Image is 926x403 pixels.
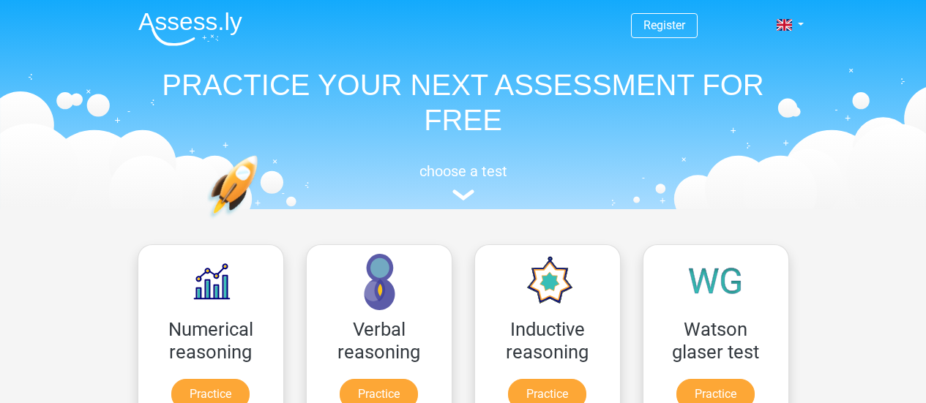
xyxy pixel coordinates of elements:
[643,18,685,32] a: Register
[138,12,242,46] img: Assessly
[207,155,315,287] img: practice
[127,162,800,180] h5: choose a test
[127,162,800,201] a: choose a test
[452,189,474,200] img: assessment
[127,67,800,138] h1: PRACTICE YOUR NEXT ASSESSMENT FOR FREE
